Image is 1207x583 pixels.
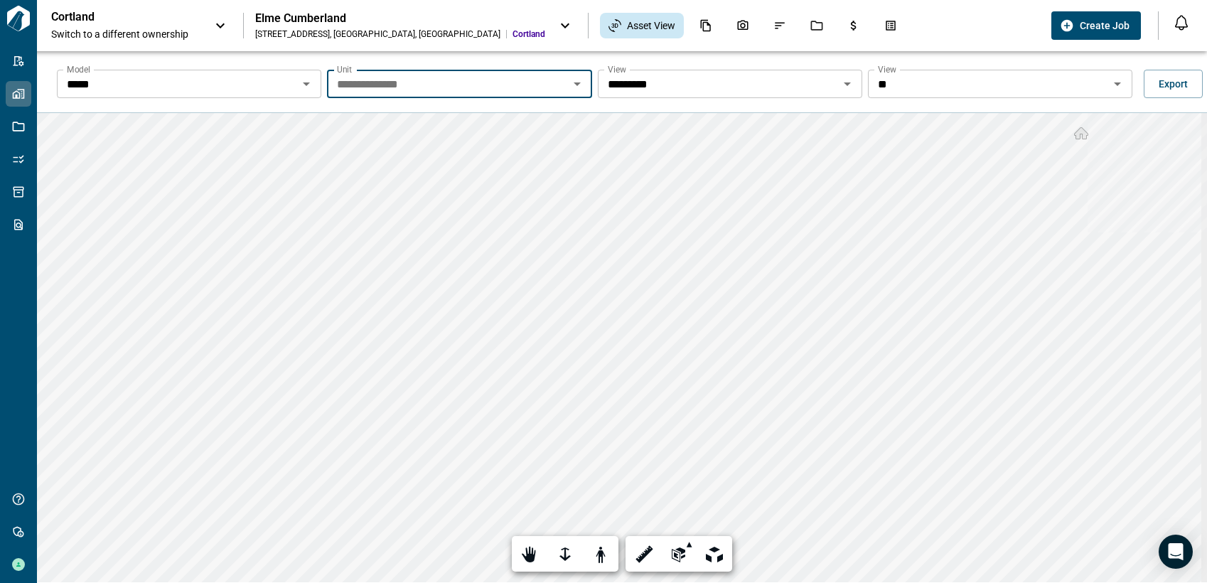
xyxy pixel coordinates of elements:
button: Open [1107,74,1127,94]
button: Create Job [1051,11,1141,40]
div: Issues & Info [765,14,795,38]
p: Cortland [51,10,179,24]
label: View [878,63,896,75]
label: View [608,63,626,75]
button: Export [1144,70,1203,98]
div: Asset View [600,13,684,38]
span: Cortland [513,28,545,40]
span: Asset View [627,18,675,33]
span: Export [1159,77,1188,91]
div: Takeoff Center [876,14,906,38]
button: Open [296,74,316,94]
div: Photos [728,14,758,38]
button: Open notification feed [1170,11,1193,34]
div: Jobs [802,14,832,38]
label: Model [67,63,90,75]
div: [STREET_ADDRESS] , [GEOGRAPHIC_DATA] , [GEOGRAPHIC_DATA] [255,28,500,40]
button: Open [567,74,587,94]
label: Unit [337,63,352,75]
span: Switch to a different ownership [51,27,200,41]
button: Open [837,74,857,94]
span: Create Job [1080,18,1130,33]
div: Documents [691,14,721,38]
div: Elme Cumberland [255,11,545,26]
div: Budgets [839,14,869,38]
div: Open Intercom Messenger [1159,535,1193,569]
